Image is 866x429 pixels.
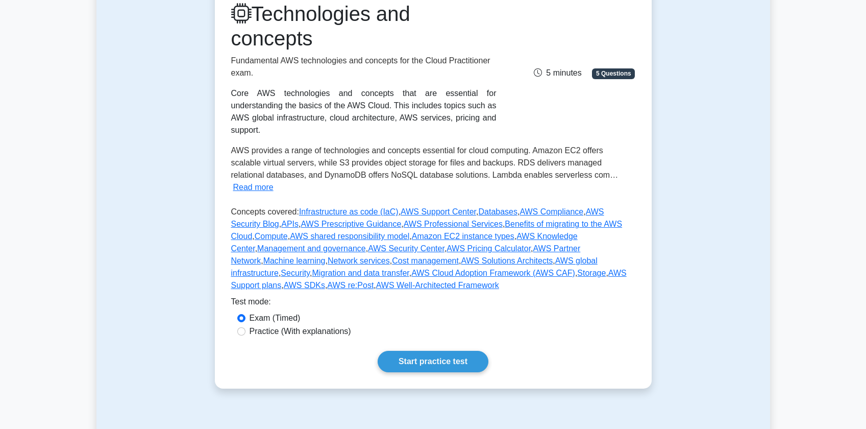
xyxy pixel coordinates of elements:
h1: Technologies and concepts [231,2,497,51]
a: Start practice test [378,351,488,372]
a: Security [281,269,310,277]
a: Amazon EC2 instance types [412,232,514,241]
a: AWS Cloud Adoption Framework (AWS CAF) [411,269,575,277]
p: Concepts covered: , , , , , , , , , , , , , , , , , , , , , , , , , , , , , [231,206,635,296]
a: Infrastructure as code (IaC) [299,207,399,216]
a: APIs [281,220,299,228]
a: Cost management [392,256,459,265]
label: Exam (Timed) [250,312,301,324]
a: AWS Well-Architected Framework [376,281,499,290]
a: Storage [577,269,606,277]
a: Management and governance [257,244,366,253]
a: AWS Prescriptive Guidance [301,220,401,228]
a: Databases [478,207,517,216]
div: Core AWS technologies and concepts that are essential for understanding the basics of the AWS Clo... [231,87,497,136]
button: Read more [233,181,274,194]
label: Practice (With explanations) [250,325,351,338]
a: AWS Support Center [401,207,476,216]
a: AWS shared responsibility model [290,232,409,241]
p: Fundamental AWS technologies and concepts for the Cloud Practitioner exam. [231,55,497,79]
a: AWS Security Center [368,244,444,253]
a: AWS Pricing Calculator [447,244,531,253]
a: AWS Compliance [519,207,583,216]
a: AWS re:Post [327,281,374,290]
a: AWS Professional Services [404,220,503,228]
a: Compute [255,232,288,241]
a: AWS Solutions Architects [461,256,553,265]
span: AWS provides a range of technologies and concepts essential for cloud computing. Amazon EC2 offer... [231,146,618,179]
span: 5 Questions [592,68,635,79]
a: Network services [328,256,390,265]
a: AWS SDKs [284,281,325,290]
div: Test mode: [231,296,635,312]
a: Migration and data transfer [312,269,409,277]
a: AWS Partner Network [231,244,581,265]
a: Machine learning [263,256,326,265]
span: 5 minutes [534,68,581,77]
